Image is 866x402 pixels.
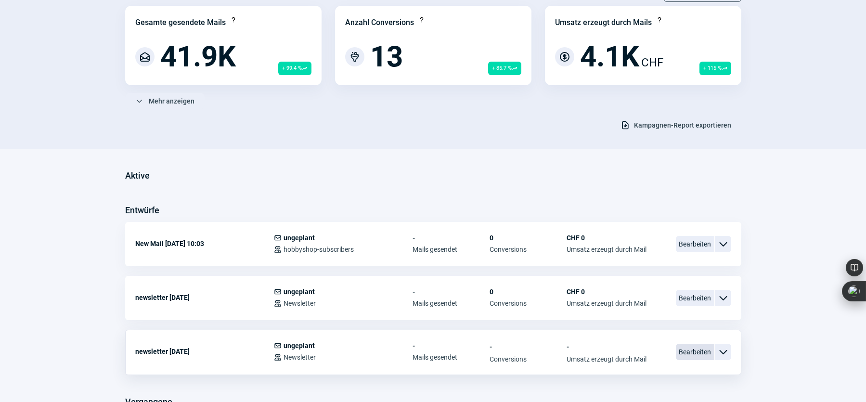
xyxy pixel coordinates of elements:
div: newsletter [DATE] [135,342,274,361]
span: - [413,342,490,350]
span: Mehr anzeigen [149,93,194,109]
span: Bearbeiten [676,344,714,360]
span: - [413,234,490,242]
div: newsletter [DATE] [135,288,274,307]
span: Conversions [490,355,567,363]
span: hobbyshop-subscribers [284,246,354,253]
span: Bearbeiten [676,236,714,252]
span: Bearbeiten [676,290,714,306]
div: Gesamte gesendete Mails [135,17,226,28]
span: 13 [370,42,403,71]
span: 41.9K [160,42,236,71]
span: Conversions [490,299,567,307]
span: 4.1K [580,42,639,71]
h3: Entwürfe [125,203,159,218]
span: Umsatz erzeugt durch Mail [567,355,646,363]
button: Mehr anzeigen [125,93,205,109]
span: Newsletter [284,299,316,307]
span: ungeplant [284,288,315,296]
span: ungeplant [284,234,315,242]
h3: Aktive [125,168,150,183]
span: Kampagnen-Report exportieren [634,117,731,133]
span: + 115 % [699,62,731,75]
span: Mails gesendet [413,299,490,307]
span: Mails gesendet [413,246,490,253]
span: + 85.7 % [488,62,521,75]
span: + 99.4 % [278,62,311,75]
span: Mails gesendet [413,353,490,361]
span: CHF 0 [567,288,646,296]
span: Umsatz erzeugt durch Mail [567,299,646,307]
span: 0 [490,234,567,242]
div: Anzahl Conversions [345,17,414,28]
div: New Mail [DATE] 10:03 [135,234,274,253]
span: Conversions [490,246,567,253]
span: - [413,288,490,296]
span: CHF [641,54,663,71]
span: 0 [490,288,567,296]
span: - [490,342,567,351]
span: CHF 0 [567,234,646,242]
div: Umsatz erzeugt durch Mails [555,17,652,28]
span: Umsatz erzeugt durch Mail [567,246,646,253]
span: - [567,342,646,351]
span: ungeplant [284,342,315,350]
button: Kampagnen-Report exportieren [610,117,741,133]
span: Newsletter [284,353,316,361]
